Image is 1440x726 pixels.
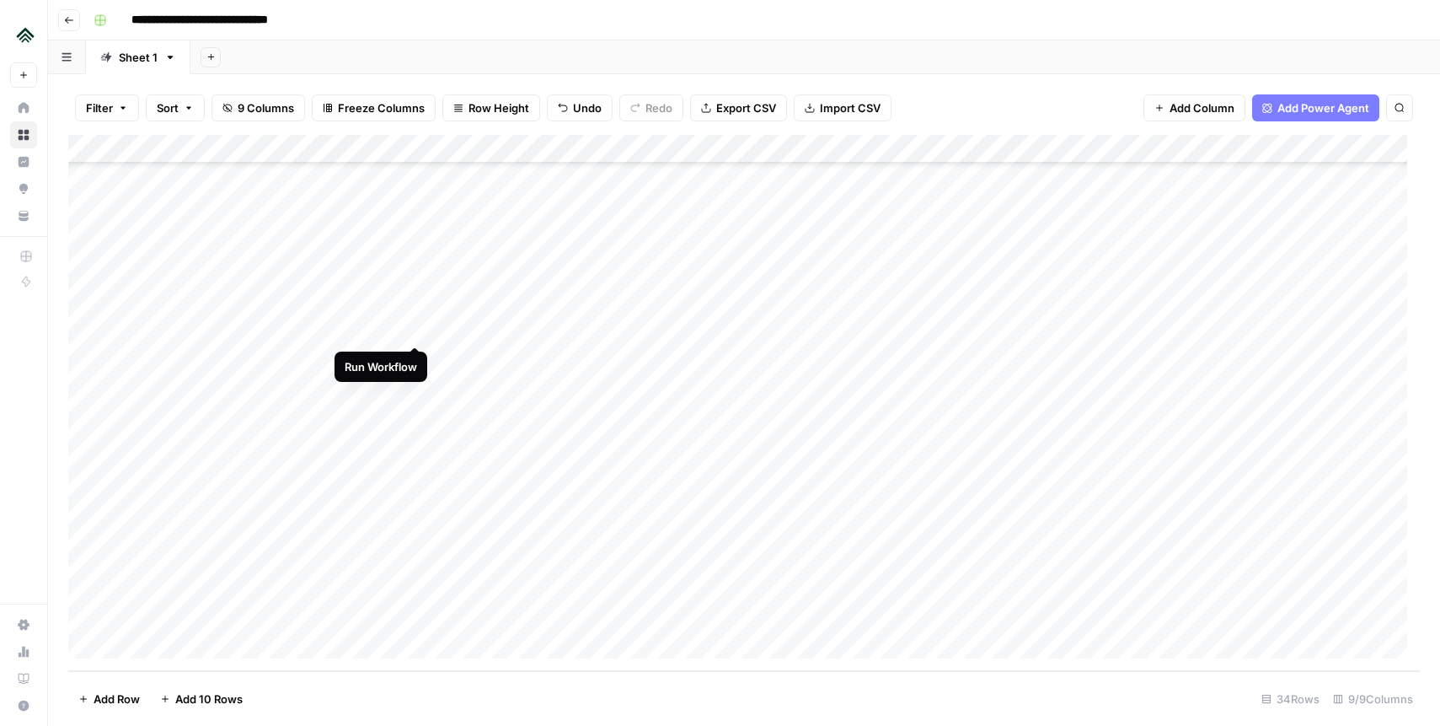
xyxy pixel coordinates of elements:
[1143,94,1245,121] button: Add Column
[1170,99,1234,116] span: Add Column
[10,175,37,202] a: Opportunities
[338,99,425,116] span: Freeze Columns
[690,94,787,121] button: Export CSV
[1255,686,1326,713] div: 34 Rows
[10,611,37,638] a: Settings
[86,40,190,74] a: Sheet 1
[645,99,672,116] span: Redo
[75,94,139,121] button: Filter
[1326,686,1420,713] div: 9/9 Columns
[716,99,776,116] span: Export CSV
[10,94,37,121] a: Home
[211,94,305,121] button: 9 Columns
[10,692,37,719] button: Help + Support
[468,99,529,116] span: Row Height
[794,94,891,121] button: Import CSV
[10,19,40,50] img: Uplisting Logo
[10,121,37,148] a: Browse
[10,148,37,175] a: Insights
[619,94,683,121] button: Redo
[10,638,37,665] a: Usage
[119,49,158,66] div: Sheet 1
[238,99,294,116] span: 9 Columns
[10,202,37,229] a: Your Data
[345,358,417,375] div: Run Workflow
[94,691,140,707] span: Add Row
[442,94,540,121] button: Row Height
[146,94,205,121] button: Sort
[150,686,253,713] button: Add 10 Rows
[86,99,113,116] span: Filter
[157,99,179,116] span: Sort
[1252,94,1379,121] button: Add Power Agent
[10,13,37,56] button: Workspace: Uplisting
[175,691,243,707] span: Add 10 Rows
[312,94,436,121] button: Freeze Columns
[820,99,881,116] span: Import CSV
[10,665,37,692] a: Learning Hub
[1277,99,1369,116] span: Add Power Agent
[573,99,602,116] span: Undo
[68,686,150,713] button: Add Row
[547,94,613,121] button: Undo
